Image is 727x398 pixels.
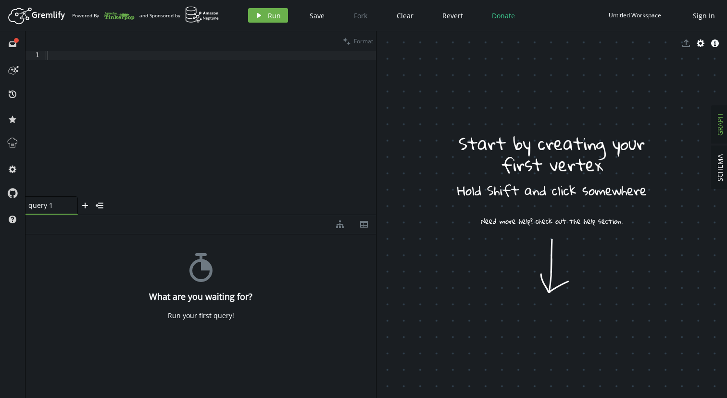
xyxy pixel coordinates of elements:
[302,8,332,23] button: Save
[715,154,725,181] span: SCHEMA
[139,6,219,25] div: and Sponsored by
[268,11,281,20] span: Run
[688,8,720,23] button: Sign In
[609,12,661,19] div: Untitled Workspace
[485,8,522,23] button: Donate
[149,292,252,302] h4: What are you waiting for?
[25,51,46,60] div: 1
[693,11,715,20] span: Sign In
[310,11,325,20] span: Save
[354,11,367,20] span: Fork
[168,311,234,320] div: Run your first query!
[492,11,515,20] span: Donate
[185,6,219,23] img: AWS Neptune
[397,11,414,20] span: Clear
[389,8,421,23] button: Clear
[340,31,376,51] button: Format
[442,11,463,20] span: Revert
[435,8,470,23] button: Revert
[248,8,288,23] button: Run
[72,7,135,24] div: Powered By
[346,8,375,23] button: Fork
[28,201,67,210] span: query 1
[715,114,725,136] span: GRAPH
[354,37,373,45] span: Format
